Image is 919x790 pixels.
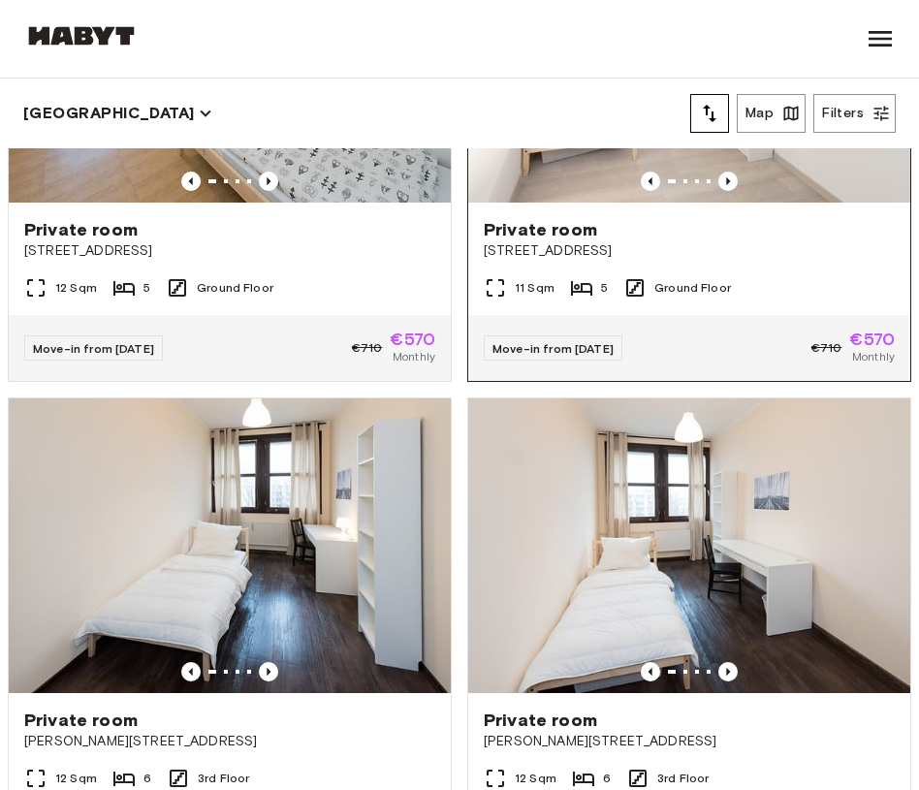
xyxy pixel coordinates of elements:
span: 6 [143,770,151,787]
span: 3rd Floor [657,770,709,787]
span: 11 Sqm [515,279,555,297]
span: 5 [601,279,608,297]
button: Previous image [181,172,201,191]
span: Ground Floor [654,279,731,297]
button: tune [690,94,729,133]
button: [GEOGRAPHIC_DATA] [23,100,212,127]
span: Move-in from [DATE] [33,341,154,356]
button: Previous image [641,662,660,681]
span: Ground Floor [197,279,273,297]
img: Marketing picture of unit DE-02-075-05M [468,398,910,693]
button: Previous image [641,172,660,191]
span: Private room [484,709,597,732]
button: Filters [813,94,896,133]
img: Habyt [23,26,140,46]
button: Previous image [259,662,278,681]
span: Monthly [393,348,435,365]
span: €710 [811,339,842,357]
span: Move-in from [DATE] [492,341,614,356]
span: Private room [484,218,597,241]
button: Previous image [259,172,278,191]
button: Map [737,94,806,133]
button: Previous image [181,662,201,681]
span: 3rd Floor [198,770,249,787]
span: [STREET_ADDRESS] [24,241,435,261]
span: [STREET_ADDRESS] [484,241,895,261]
span: €570 [849,331,895,348]
button: Previous image [718,662,738,681]
img: Marketing picture of unit DE-02-075-04M [9,398,451,693]
span: 12 Sqm [55,770,97,787]
span: €710 [352,339,383,357]
span: [PERSON_NAME][STREET_ADDRESS] [484,732,895,751]
span: Private room [24,709,138,732]
span: 12 Sqm [55,279,97,297]
span: [PERSON_NAME][STREET_ADDRESS] [24,732,435,751]
button: Previous image [718,172,738,191]
span: Private room [24,218,138,241]
span: 12 Sqm [515,770,556,787]
span: Monthly [852,348,895,365]
span: €570 [390,331,435,348]
span: 6 [603,770,611,787]
span: 5 [143,279,150,297]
